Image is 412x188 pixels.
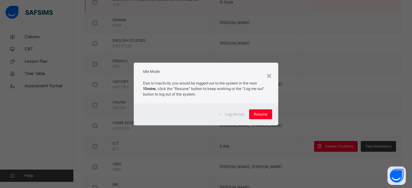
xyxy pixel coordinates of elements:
[387,166,406,185] button: Open asap
[254,112,268,117] span: Resume
[143,86,156,91] strong: 15mins
[225,112,244,117] span: Log me out
[266,69,272,82] div: ×
[143,80,269,97] p: Due to inactivity you would be logged out to the system in the next , click the "Resume" button t...
[143,69,269,74] h2: Idle Mode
